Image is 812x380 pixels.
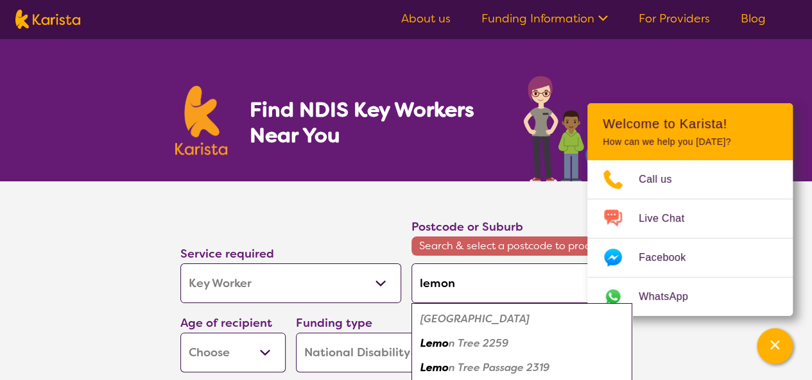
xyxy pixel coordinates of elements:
img: Karista logo [15,10,80,29]
a: About us [401,11,451,26]
em: Lemo [420,361,449,374]
a: Blog [741,11,766,26]
em: [GEOGRAPHIC_DATA] [420,312,530,326]
span: Live Chat [639,209,700,228]
div: Lemon Tree Passage 2319 [418,356,626,380]
span: Facebook [639,248,701,267]
p: How can we help you [DATE]? [603,136,777,147]
div: Lemon Tree 2259 [418,331,626,356]
label: Service required [180,246,274,261]
h1: Find NDIS Key Workers Near You [249,97,497,148]
div: Channel Menu [587,103,793,316]
label: Funding type [296,315,372,331]
em: n Tree Passage 2319 [449,361,549,374]
h2: Welcome to Karista! [603,116,777,131]
img: key-worker [520,69,637,181]
label: Age of recipient [180,315,272,331]
a: For Providers [639,11,710,26]
div: Clemton Park 2206 [418,307,626,331]
a: Web link opens in a new tab. [587,277,793,316]
em: Lemo [420,336,449,350]
span: WhatsApp [639,287,704,306]
em: n Tree 2259 [449,336,508,350]
img: Karista logo [175,86,228,155]
span: Call us [639,170,687,189]
label: Postcode or Suburb [411,219,523,235]
ul: Choose channel [587,160,793,316]
input: Type [411,263,632,303]
a: Funding Information [481,11,608,26]
button: Channel Menu [757,328,793,364]
span: Search & select a postcode to proceed [411,236,632,256]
